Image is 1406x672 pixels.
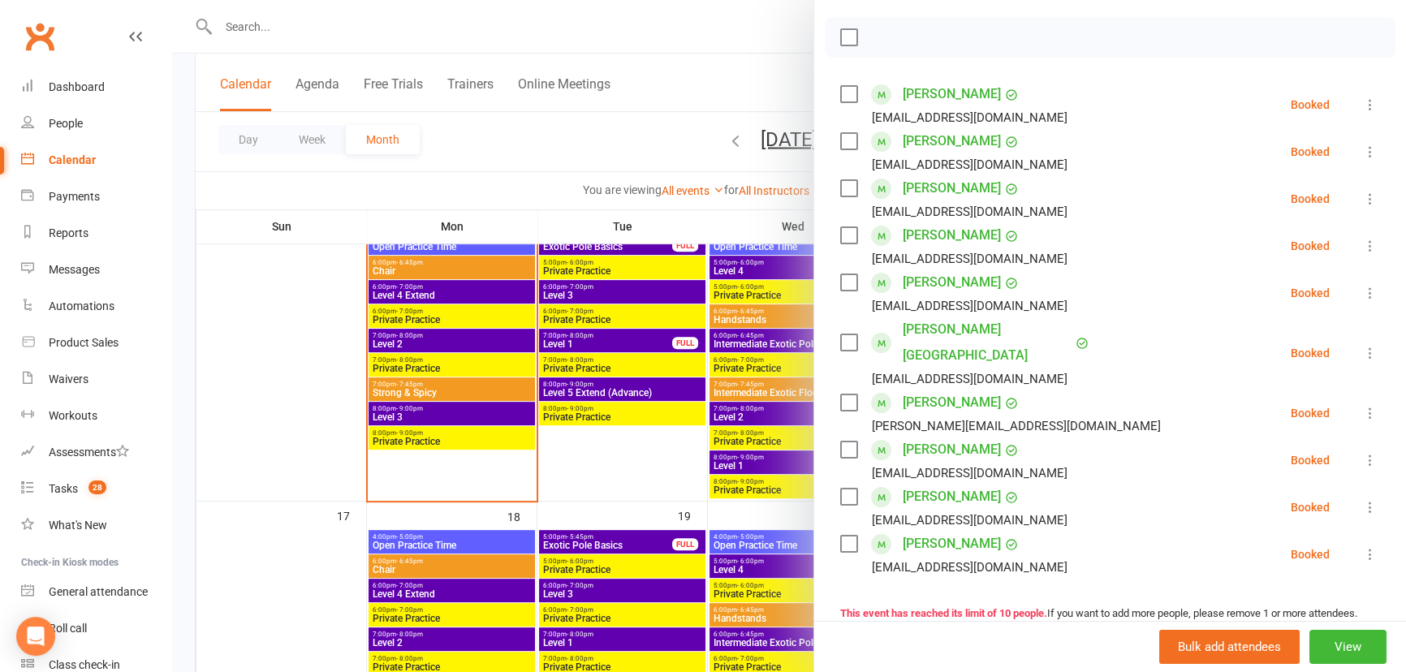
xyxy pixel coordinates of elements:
[872,416,1161,437] div: [PERSON_NAME][EMAIL_ADDRESS][DOMAIN_NAME]
[872,510,1067,531] div: [EMAIL_ADDRESS][DOMAIN_NAME]
[49,519,107,532] div: What's New
[21,252,171,288] a: Messages
[872,107,1067,128] div: [EMAIL_ADDRESS][DOMAIN_NAME]
[21,574,171,610] a: General attendance kiosk mode
[16,617,55,656] div: Open Intercom Messenger
[21,434,171,471] a: Assessments
[872,557,1067,578] div: [EMAIL_ADDRESS][DOMAIN_NAME]
[903,128,1001,154] a: [PERSON_NAME]
[1159,630,1300,664] button: Bulk add attendees
[19,16,60,57] a: Clubworx
[88,480,106,494] span: 28
[1291,549,1330,560] div: Booked
[21,361,171,398] a: Waivers
[903,269,1001,295] a: [PERSON_NAME]
[903,390,1001,416] a: [PERSON_NAME]
[21,471,171,507] a: Tasks 28
[872,201,1067,222] div: [EMAIL_ADDRESS][DOMAIN_NAME]
[1291,502,1330,513] div: Booked
[49,658,120,671] div: Class check-in
[1291,193,1330,205] div: Booked
[1309,630,1387,664] button: View
[21,215,171,252] a: Reports
[903,484,1001,510] a: [PERSON_NAME]
[840,605,1380,622] div: If you want to add more people, please remove 1 or more attendees.
[21,69,171,106] a: Dashboard
[1291,407,1330,419] div: Booked
[49,482,78,495] div: Tasks
[49,622,87,635] div: Roll call
[903,531,1001,557] a: [PERSON_NAME]
[49,409,97,422] div: Workouts
[49,373,88,386] div: Waivers
[1291,99,1330,110] div: Booked
[49,226,88,239] div: Reports
[1291,146,1330,157] div: Booked
[903,175,1001,201] a: [PERSON_NAME]
[903,81,1001,107] a: [PERSON_NAME]
[49,80,105,93] div: Dashboard
[21,507,171,544] a: What's New
[49,446,129,459] div: Assessments
[21,106,171,142] a: People
[49,263,100,276] div: Messages
[49,299,114,312] div: Automations
[21,288,171,325] a: Automations
[1291,240,1330,252] div: Booked
[903,437,1001,463] a: [PERSON_NAME]
[21,398,171,434] a: Workouts
[872,368,1067,390] div: [EMAIL_ADDRESS][DOMAIN_NAME]
[21,610,171,647] a: Roll call
[903,222,1001,248] a: [PERSON_NAME]
[49,336,119,349] div: Product Sales
[21,179,171,215] a: Payments
[49,585,148,598] div: General attendance
[903,317,1072,368] a: [PERSON_NAME][GEOGRAPHIC_DATA]
[49,190,100,203] div: Payments
[872,248,1067,269] div: [EMAIL_ADDRESS][DOMAIN_NAME]
[872,154,1067,175] div: [EMAIL_ADDRESS][DOMAIN_NAME]
[872,295,1067,317] div: [EMAIL_ADDRESS][DOMAIN_NAME]
[21,142,171,179] a: Calendar
[1291,454,1330,466] div: Booked
[1291,287,1330,299] div: Booked
[872,463,1067,484] div: [EMAIL_ADDRESS][DOMAIN_NAME]
[49,153,96,166] div: Calendar
[1291,347,1330,359] div: Booked
[840,607,1047,619] strong: This event has reached its limit of 10 people.
[21,325,171,361] a: Product Sales
[49,117,83,130] div: People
